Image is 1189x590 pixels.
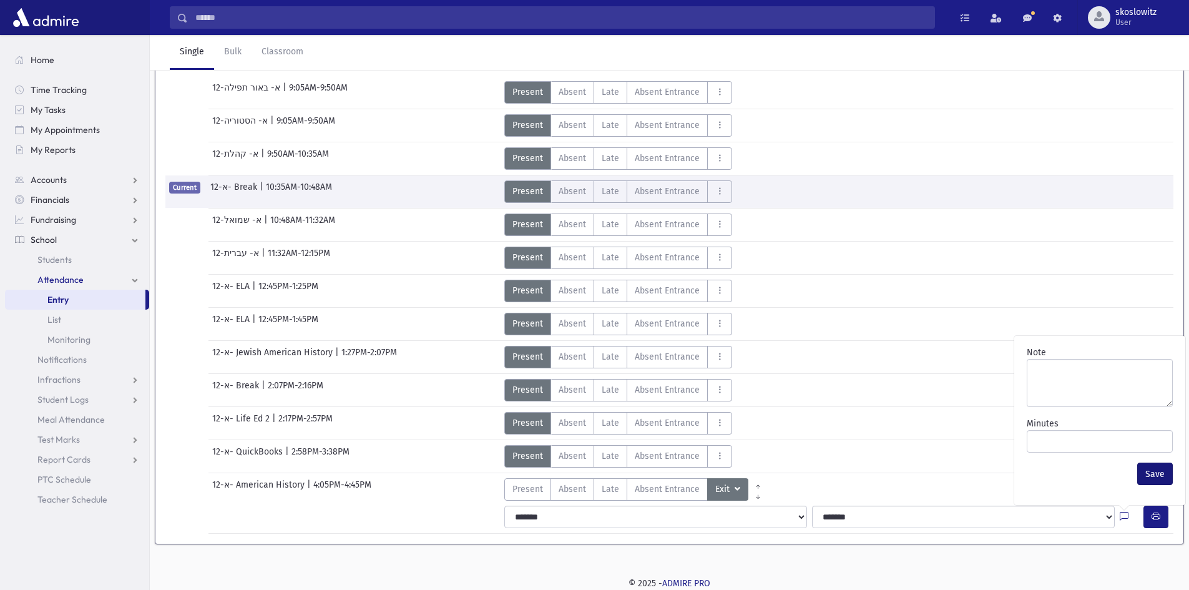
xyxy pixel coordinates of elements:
a: Single [170,35,214,70]
span: Absent [559,284,586,297]
span: Absent [559,218,586,231]
span: Student Logs [37,394,89,405]
span: Exit [715,483,732,496]
span: Absent Entrance [635,284,700,297]
span: | [272,412,278,435]
span: Late [602,317,619,330]
span: Absent [559,251,586,264]
a: Notifications [5,350,149,370]
span: Present [512,284,543,297]
span: 9:05AM-9:50AM [276,114,335,137]
span: 12-א- American History [212,478,307,501]
span: 12-א- קהלת [212,147,261,170]
span: Current [169,182,200,194]
span: Fundraising [31,214,76,225]
span: Absent [559,483,586,496]
a: School [5,230,149,250]
span: Time Tracking [31,84,87,96]
span: Financials [31,194,69,205]
span: Present [512,251,543,264]
span: School [31,234,57,245]
span: Late [602,483,619,496]
a: Home [5,50,149,70]
a: PTC Schedule [5,470,149,489]
span: Absent [559,383,586,396]
a: Attendance [5,270,149,290]
label: Note [1027,346,1046,359]
span: List [47,314,61,325]
span: 12-א- ELA [212,280,252,302]
span: Notifications [37,354,87,365]
span: Present [512,350,543,363]
div: AttTypes [504,313,732,335]
span: Home [31,54,54,66]
span: 12-א- שמואל [212,214,264,236]
span: Absent Entrance [635,416,700,430]
span: | [262,247,268,269]
span: Late [602,251,619,264]
span: User [1115,17,1157,27]
span: skoslowitz [1115,7,1157,17]
a: Entry [5,290,145,310]
button: Exit [707,478,748,501]
span: | [261,147,267,170]
span: Absent [559,86,586,99]
span: 12-א- עברית [212,247,262,269]
a: Infractions [5,370,149,390]
a: My Reports [5,140,149,160]
span: 9:50AM-10:35AM [267,147,329,170]
span: Infractions [37,374,81,385]
span: Absent Entrance [635,119,700,132]
span: Present [512,483,543,496]
div: AttTypes [504,478,768,501]
div: AttTypes [504,180,732,203]
span: Entry [47,294,69,305]
a: Teacher Schedule [5,489,149,509]
span: Late [602,218,619,231]
span: Absent Entrance [635,350,700,363]
span: Report Cards [37,454,91,465]
span: | [307,478,313,501]
a: My Appointments [5,120,149,140]
a: Report Cards [5,450,149,470]
span: 12-א- Jewish American History [212,346,335,368]
div: AttTypes [504,379,732,401]
a: Meal Attendance [5,410,149,430]
span: Late [602,383,619,396]
a: Time Tracking [5,80,149,100]
span: Absent Entrance [635,185,700,198]
span: Meal Attendance [37,414,105,425]
span: Absent [559,185,586,198]
span: Present [512,317,543,330]
div: © 2025 - [170,577,1169,590]
span: | [270,114,276,137]
span: Late [602,119,619,132]
div: AttTypes [504,247,732,269]
span: My Appointments [31,124,100,135]
span: 4:05PM-4:45PM [313,478,371,501]
span: Present [512,416,543,430]
span: Absent [559,119,586,132]
span: 10:35AM-10:48AM [266,180,332,203]
a: Classroom [252,35,313,70]
div: AttTypes [504,445,732,468]
span: | [252,313,258,335]
a: All Prior [748,478,768,488]
div: AttTypes [504,280,732,302]
a: Bulk [214,35,252,70]
span: Present [512,218,543,231]
div: AttTypes [504,114,732,137]
span: 12-א- Life Ed 2 [212,412,272,435]
span: 12-א- ELA [212,313,252,335]
a: Accounts [5,170,149,190]
label: Minutes [1027,417,1059,430]
span: Present [512,119,543,132]
span: | [260,180,266,203]
span: 2:17PM-2:57PM [278,412,333,435]
span: Present [512,185,543,198]
span: | [264,214,270,236]
a: Monitoring [5,330,149,350]
span: My Reports [31,144,76,155]
span: Absent Entrance [635,483,700,496]
span: 9:05AM-9:50AM [289,81,348,104]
